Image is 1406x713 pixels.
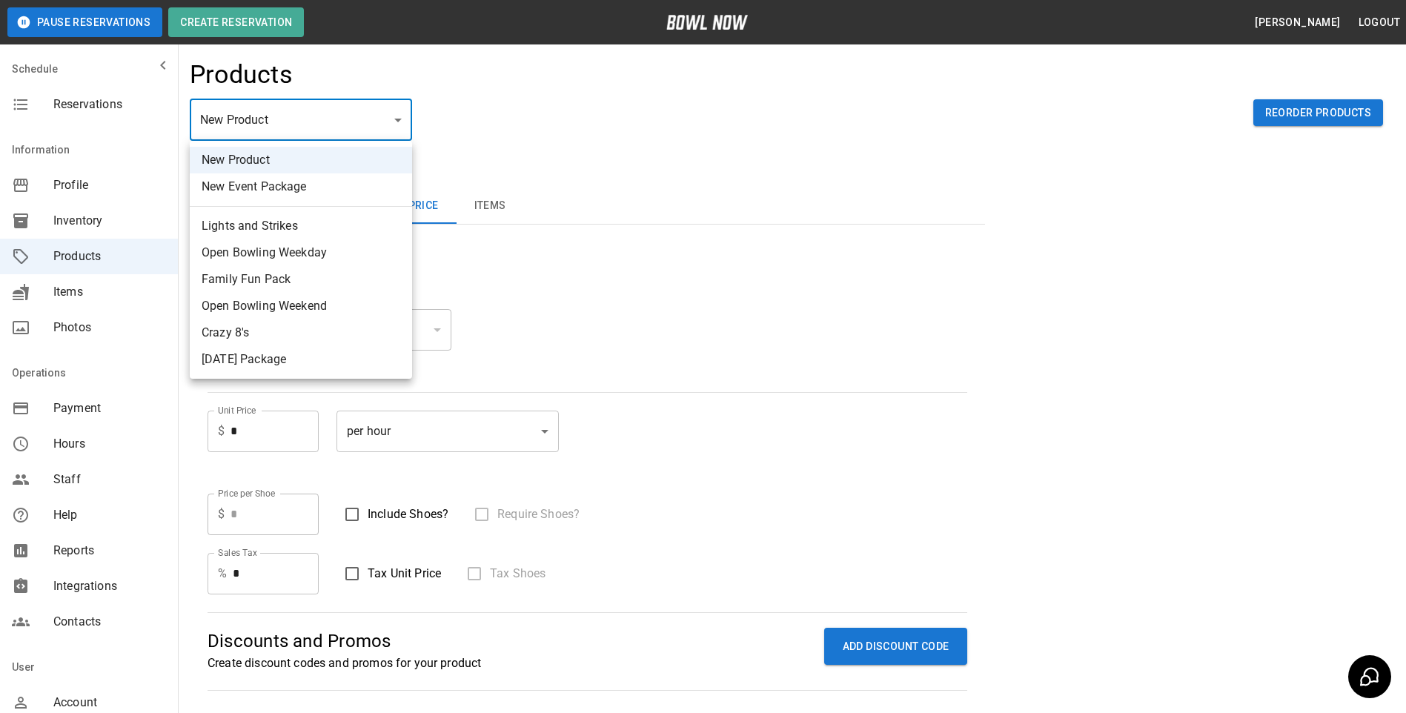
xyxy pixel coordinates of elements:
[190,239,412,266] li: Open Bowling Weekday
[190,346,412,373] li: [DATE] Package
[190,147,412,173] li: New Product
[190,213,412,239] li: Lights and Strikes
[190,319,412,346] li: Crazy 8's
[190,266,412,293] li: Family Fun Pack
[190,293,412,319] li: Open Bowling Weekend
[190,173,412,200] li: New Event Package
